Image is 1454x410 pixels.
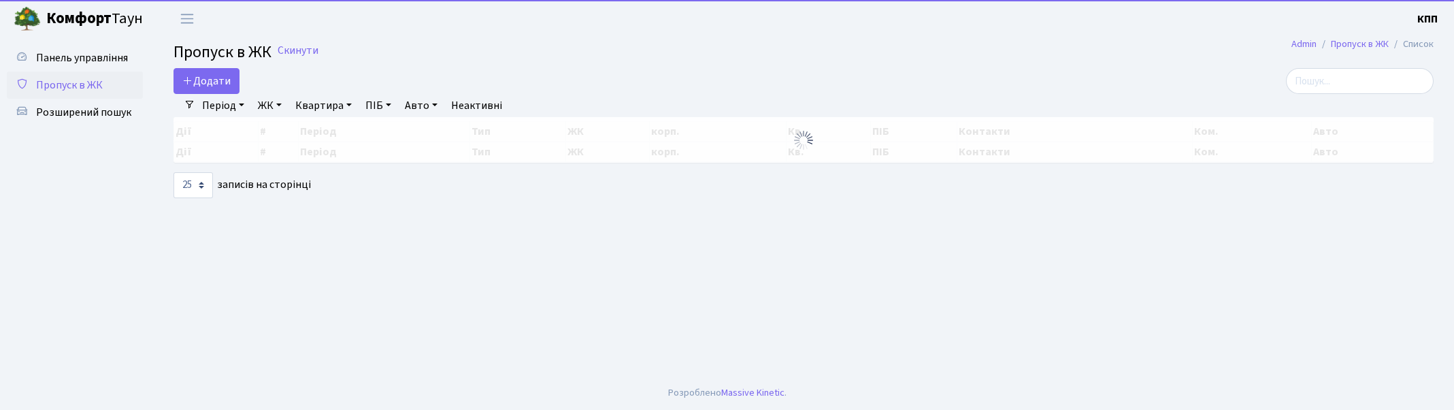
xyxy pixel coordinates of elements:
a: Скинути [278,44,318,57]
span: Таун [46,7,143,31]
div: Розроблено . [668,385,787,400]
a: Admin [1291,37,1317,51]
a: Розширений пошук [7,99,143,126]
b: КПП [1417,12,1438,27]
nav: breadcrumb [1271,30,1454,59]
select: записів на сторінці [174,172,213,198]
a: Неактивні [446,94,508,117]
a: КПП [1417,11,1438,27]
span: Пропуск в ЖК [36,78,103,93]
img: logo.png [14,5,41,33]
a: Massive Kinetic [721,385,784,400]
a: Панель управління [7,44,143,72]
img: Обробка... [793,129,814,151]
span: Розширений пошук [36,105,131,120]
input: Пошук... [1286,68,1434,94]
a: Період [197,94,250,117]
a: Авто [399,94,443,117]
span: Додати [182,74,231,89]
a: ЖК [252,94,287,117]
a: Квартира [290,94,357,117]
b: Комфорт [46,7,112,29]
button: Переключити навігацію [170,7,204,30]
label: записів на сторінці [174,172,311,198]
span: Пропуск в ЖК [174,40,271,64]
a: Пропуск в ЖК [7,72,143,99]
a: Пропуск в ЖК [1331,37,1389,51]
span: Панель управління [36,50,128,65]
li: Список [1389,37,1434,52]
a: Додати [174,68,239,94]
a: ПІБ [360,94,397,117]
